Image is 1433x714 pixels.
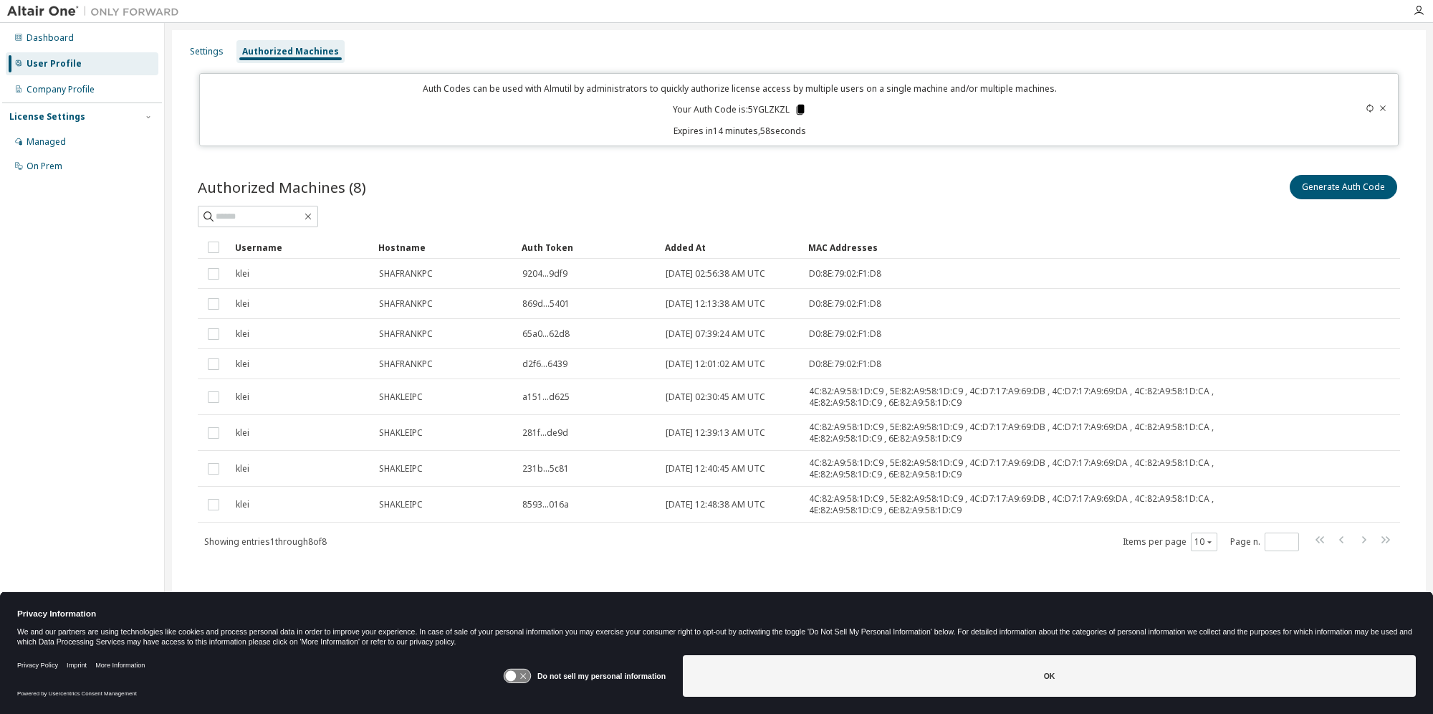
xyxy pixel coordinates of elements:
[1194,536,1214,548] button: 10
[522,427,568,439] span: 281f...de9d
[209,82,1271,95] p: Auth Codes can be used with Almutil by administrators to quickly authorize license access by mult...
[379,358,433,370] span: SHAFRANKPC
[236,358,249,370] span: klei
[1123,533,1217,551] span: Items per page
[522,328,570,340] span: 65a0...62d8
[522,268,567,280] span: 9204...9df9
[522,463,569,475] span: 231b...5c81
[27,32,74,44] div: Dashboard
[236,328,249,340] span: klei
[209,125,1271,137] p: Expires in 14 minutes, 58 seconds
[7,4,186,19] img: Altair One
[9,111,85,123] div: License Settings
[809,358,881,370] span: D0:8E:79:02:F1:D8
[379,391,423,403] span: SHAKLEIPC
[236,463,249,475] span: klei
[809,268,881,280] span: D0:8E:79:02:F1:D8
[522,298,570,310] span: 869d...5401
[666,499,765,510] span: [DATE] 12:48:38 AM UTC
[522,236,653,259] div: Auth Token
[522,391,570,403] span: a151...d625
[27,136,66,148] div: Managed
[379,463,423,475] span: SHAKLEIPC
[27,161,62,172] div: On Prem
[242,46,339,57] div: Authorized Machines
[522,358,567,370] span: d2f6...6439
[808,236,1250,259] div: MAC Addresses
[809,422,1249,444] span: 4C:82:A9:58:1D:C9 , 5E:82:A9:58:1D:C9 , 4C:D7:17:A9:69:DB , 4C:D7:17:A9:69:DA , 4C:82:A9:58:1D:CA...
[666,463,765,475] span: [DATE] 12:40:45 AM UTC
[809,298,881,310] span: D0:8E:79:02:F1:D8
[379,427,423,439] span: SHAKLEIPC
[666,427,765,439] span: [DATE] 12:39:13 AM UTC
[809,328,881,340] span: D0:8E:79:02:F1:D8
[673,103,807,116] p: Your Auth Code is: 5YGLZKZL
[379,499,423,510] span: SHAKLEIPC
[204,535,327,548] span: Showing entries 1 through 8 of 8
[666,268,765,280] span: [DATE] 02:56:38 AM UTC
[379,298,433,310] span: SHAFRANKPC
[27,58,82,70] div: User Profile
[379,268,433,280] span: SHAFRANKPC
[665,236,797,259] div: Added At
[809,457,1249,480] span: 4C:82:A9:58:1D:C9 , 5E:82:A9:58:1D:C9 , 4C:D7:17:A9:69:DB , 4C:D7:17:A9:69:DA , 4C:82:A9:58:1D:CA...
[235,236,367,259] div: Username
[236,268,249,280] span: klei
[236,427,249,439] span: klei
[236,391,249,403] span: klei
[27,84,95,95] div: Company Profile
[236,499,249,510] span: klei
[522,499,569,510] span: 8593...016a
[666,358,765,370] span: [DATE] 12:01:02 AM UTC
[236,298,249,310] span: klei
[809,386,1249,409] span: 4C:82:A9:58:1D:C9 , 5E:82:A9:58:1D:C9 , 4C:D7:17:A9:69:DB , 4C:D7:17:A9:69:DA , 4C:82:A9:58:1D:CA...
[190,46,224,57] div: Settings
[198,177,366,197] span: Authorized Machines (8)
[666,328,765,340] span: [DATE] 07:39:24 AM UTC
[1290,175,1397,199] button: Generate Auth Code
[1230,533,1299,551] span: Page n.
[809,493,1249,516] span: 4C:82:A9:58:1D:C9 , 5E:82:A9:58:1D:C9 , 4C:D7:17:A9:69:DB , 4C:D7:17:A9:69:DA , 4C:82:A9:58:1D:CA...
[378,236,510,259] div: Hostname
[666,298,765,310] span: [DATE] 12:13:38 AM UTC
[379,328,433,340] span: SHAFRANKPC
[666,391,765,403] span: [DATE] 02:30:45 AM UTC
